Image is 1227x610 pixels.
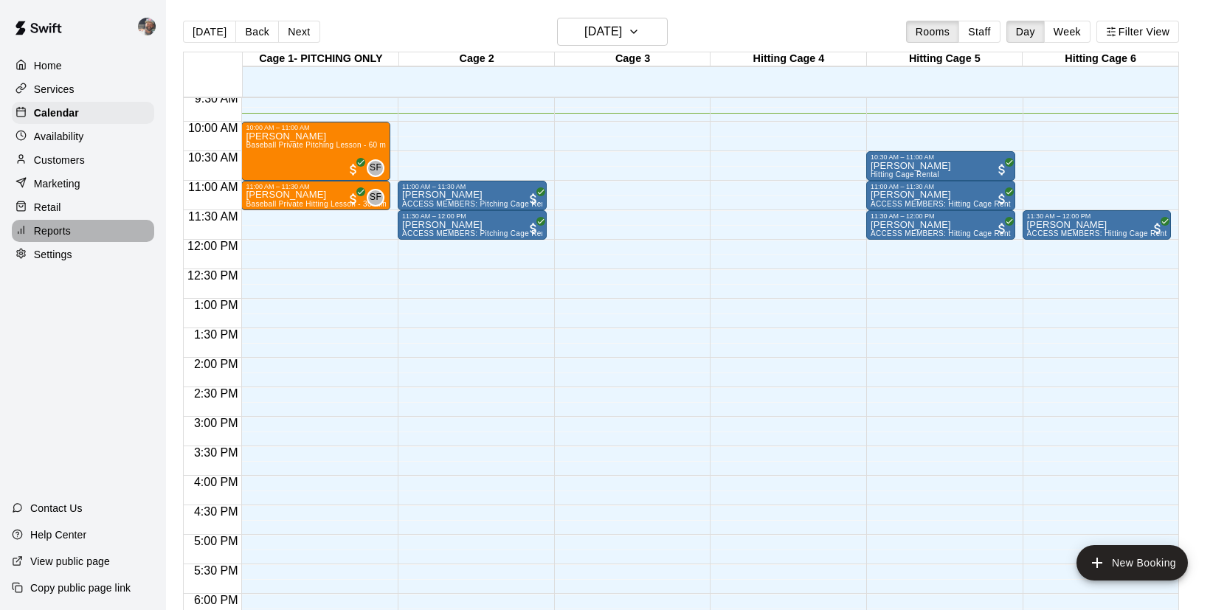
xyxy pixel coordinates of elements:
[190,505,242,518] span: 4:30 PM
[12,149,154,171] a: Customers
[867,52,1023,66] div: Hitting Cage 5
[871,170,939,179] span: Hitting Cage Rental
[346,162,361,177] span: All customers have paid
[34,153,85,167] p: Customers
[871,229,1017,238] span: ACCESS MEMBERS: Hitting Cage Rental
[246,124,386,131] div: 10:00 AM – 11:00 AM
[1027,229,1173,238] span: ACCESS MEMBERS: Hitting Cage Rental
[34,105,79,120] p: Calendar
[241,122,390,181] div: 10:00 AM – 11:00 AM: William Pinney
[183,21,236,43] button: [DATE]
[190,387,242,400] span: 2:30 PM
[12,243,154,266] a: Settings
[871,183,1011,190] div: 11:00 AM – 11:30 AM
[871,212,1011,220] div: 11:30 AM – 12:00 PM
[34,58,62,73] p: Home
[398,181,547,210] div: 11:00 AM – 11:30 AM: Cade Johnston
[12,102,154,124] a: Calendar
[30,501,83,516] p: Contact Us
[1023,52,1178,66] div: Hitting Cage 6
[34,129,84,144] p: Availability
[190,417,242,429] span: 3:00 PM
[402,229,554,238] span: ACCESS MEMBERS: Pitching Cage Rental
[367,159,384,177] div: Steve Firsich
[190,476,242,488] span: 4:00 PM
[370,190,381,205] span: SF
[346,192,361,207] span: All customers have paid
[866,151,1015,181] div: 10:30 AM – 11:00 AM: August Barry
[1096,21,1179,43] button: Filter View
[367,189,384,207] div: Steve Firsich
[402,200,554,208] span: ACCESS MEMBERS: Pitching Cage Rental
[184,181,242,193] span: 11:00 AM
[184,210,242,223] span: 11:30 AM
[402,212,542,220] div: 11:30 AM – 12:00 PM
[135,12,166,41] div: Trent Hadley
[12,55,154,77] a: Home
[278,21,319,43] button: Next
[995,221,1009,236] span: All customers have paid
[30,527,86,542] p: Help Center
[12,125,154,148] a: Availability
[399,52,555,66] div: Cage 2
[34,223,71,238] p: Reports
[190,446,242,459] span: 3:30 PM
[190,564,242,577] span: 5:30 PM
[526,192,541,207] span: All customers have paid
[1076,545,1188,580] button: add
[34,176,80,191] p: Marketing
[958,21,1000,43] button: Staff
[190,358,242,370] span: 2:00 PM
[246,200,401,208] span: Baseball Private Hitting Lesson - 30 minutes
[1023,210,1172,240] div: 11:30 AM – 12:00 PM: Marcarius Burns
[246,183,386,190] div: 11:00 AM – 11:30 AM
[184,122,242,134] span: 10:00 AM
[871,200,1017,208] span: ACCESS MEMBERS: Hitting Cage Rental
[34,200,61,215] p: Retail
[402,183,542,190] div: 11:00 AM – 11:30 AM
[1027,212,1167,220] div: 11:30 AM – 12:00 PM
[34,247,72,262] p: Settings
[30,554,110,569] p: View public page
[866,210,1015,240] div: 11:30 AM – 12:00 PM: Jack Fisher
[34,82,75,97] p: Services
[584,21,622,42] h6: [DATE]
[906,21,959,43] button: Rooms
[526,221,541,236] span: All customers have paid
[184,151,242,164] span: 10:30 AM
[190,299,242,311] span: 1:00 PM
[1150,221,1165,236] span: All customers have paid
[190,328,242,341] span: 1:30 PM
[1006,21,1045,43] button: Day
[871,153,1011,161] div: 10:30 AM – 11:00 AM
[711,52,866,66] div: Hitting Cage 4
[190,535,242,547] span: 5:00 PM
[184,269,241,282] span: 12:30 PM
[12,196,154,218] a: Retail
[191,92,242,105] span: 9:30 AM
[12,78,154,100] a: Services
[243,52,398,66] div: Cage 1- PITCHING ONLY
[30,580,131,595] p: Copy public page link
[555,52,711,66] div: Cage 3
[235,21,279,43] button: Back
[190,594,242,606] span: 6:00 PM
[557,18,668,46] button: [DATE]
[373,189,384,207] span: Steve Firsich
[138,18,156,35] img: Trent Hadley
[12,220,154,242] a: Reports
[398,210,547,240] div: 11:30 AM – 12:00 PM: Cade Johnston
[866,181,1015,210] div: 11:00 AM – 11:30 AM: Jack Fisher
[995,162,1009,177] span: All customers have paid
[1044,21,1091,43] button: Week
[184,240,241,252] span: 12:00 PM
[12,173,154,195] a: Marketing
